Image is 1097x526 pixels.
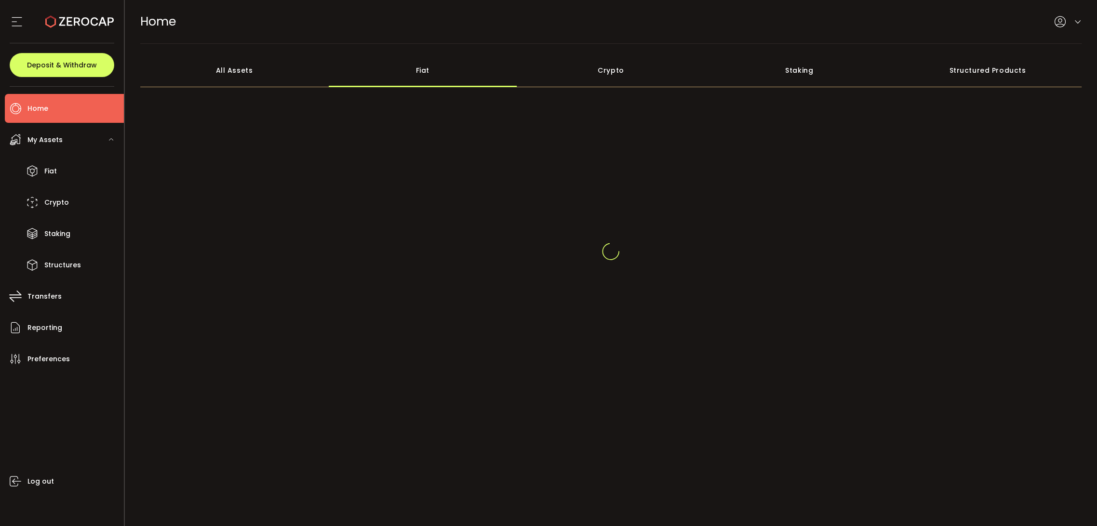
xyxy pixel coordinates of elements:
[140,13,176,30] span: Home
[27,62,97,68] span: Deposit & Withdraw
[44,258,81,272] span: Structures
[517,53,705,87] div: Crypto
[27,321,62,335] span: Reporting
[10,53,114,77] button: Deposit & Withdraw
[140,53,329,87] div: All Assets
[705,53,894,87] div: Staking
[44,196,69,210] span: Crypto
[27,133,63,147] span: My Assets
[44,164,57,178] span: Fiat
[27,474,54,488] span: Log out
[27,352,70,366] span: Preferences
[328,53,517,87] div: Fiat
[893,53,1082,87] div: Structured Products
[27,102,48,116] span: Home
[44,227,70,241] span: Staking
[27,289,62,303] span: Transfers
